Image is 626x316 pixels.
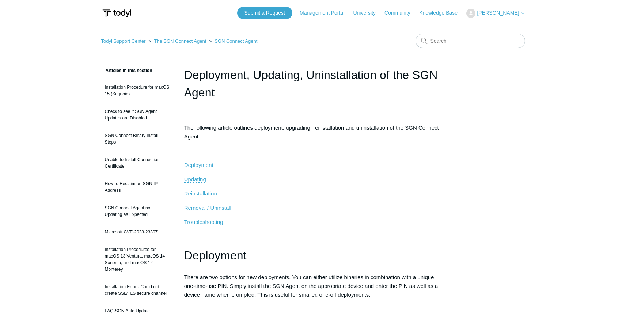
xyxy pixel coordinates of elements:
a: Updating [184,176,206,183]
a: Installation Error - Could not create SSL/TLS secure channel [101,280,173,300]
a: Installation Procedure for macOS 15 (Sequoia) [101,80,173,101]
input: Search [416,34,525,48]
a: Management Portal [300,9,352,17]
a: SGN Connect Binary Install Steps [101,129,173,149]
button: [PERSON_NAME] [466,9,525,18]
a: Unable to Install Connection Certificate [101,153,173,173]
span: The following article outlines deployment, upgrading, reinstallation and uninstallation of the SG... [184,125,439,140]
span: Updating [184,176,206,182]
li: Todyl Support Center [101,38,147,44]
img: Todyl Support Center Help Center home page [101,7,132,20]
a: Reinstallation [184,190,217,197]
a: The SGN Connect Agent [154,38,206,44]
span: Articles in this section [101,68,152,73]
a: Troubleshooting [184,219,223,225]
span: There are two options for new deployments. You can either utilize binaries in combination with a ... [184,274,438,298]
a: Installation Procedures for macOS 13 Ventura, macOS 14 Sonoma, and macOS 12 Monterey [101,243,173,276]
a: Todyl Support Center [101,38,146,44]
span: Deployment [184,249,247,262]
a: Microsoft CVE-2023-23397 [101,225,173,239]
a: Submit a Request [237,7,292,19]
span: [PERSON_NAME] [477,10,519,16]
a: SGN Connect Agent not Updating as Expected [101,201,173,221]
a: Removal / Uninstall [184,205,231,211]
a: Knowledge Base [419,9,465,17]
a: Check to see if SGN Agent Updates are Disabled [101,104,173,125]
a: Deployment [184,162,213,168]
h1: Deployment, Updating, Uninstallation of the SGN Agent [184,66,442,101]
li: The SGN Connect Agent [147,38,208,44]
span: Reinstallation [184,190,217,197]
a: Community [384,9,418,17]
li: SGN Connect Agent [208,38,257,44]
a: University [353,9,383,17]
a: How to Reclaim an SGN IP Address [101,177,173,197]
a: SGN Connect Agent [215,38,257,44]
